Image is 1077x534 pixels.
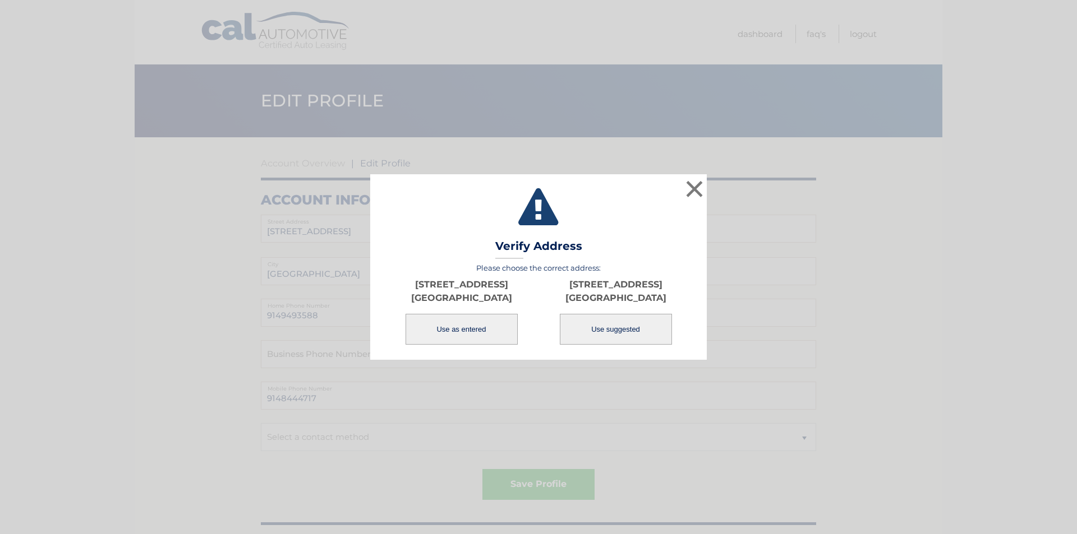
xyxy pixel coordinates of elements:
button: Use suggested [560,314,672,345]
button: Use as entered [406,314,518,345]
button: × [683,178,706,200]
div: Please choose the correct address: [384,263,693,346]
h3: Verify Address [495,239,582,259]
p: [STREET_ADDRESS] [GEOGRAPHIC_DATA] [538,278,693,305]
p: [STREET_ADDRESS] [GEOGRAPHIC_DATA] [384,278,538,305]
